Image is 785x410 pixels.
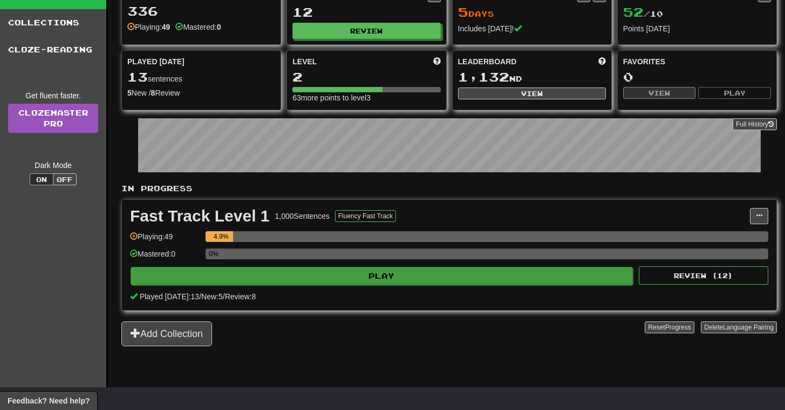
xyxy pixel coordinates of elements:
button: Add Collection [121,321,212,346]
button: Full History [733,118,777,130]
span: Open feedback widget [8,395,90,406]
div: sentences [127,70,275,84]
strong: 8 [151,89,155,97]
div: Mastered: 0 [130,248,200,266]
div: 336 [127,4,275,18]
span: Language Pairing [723,324,774,331]
div: Dark Mode [8,160,98,171]
div: Mastered: [175,22,221,32]
button: Review (12) [639,266,768,285]
span: 1,132 [458,69,509,84]
a: ClozemasterPro [8,104,98,133]
strong: 49 [162,23,170,31]
strong: 0 [217,23,221,31]
div: New / Review [127,88,275,98]
span: This week in points, UTC [598,56,606,67]
div: Points [DATE] [623,23,771,34]
span: / 10 [623,9,663,18]
button: Fluency Fast Track [335,210,396,222]
span: Score more points to level up [433,56,441,67]
span: 52 [623,4,644,19]
button: View [623,87,696,99]
span: 5 [458,4,468,19]
div: Day s [458,5,606,19]
span: Progress [665,324,691,331]
div: 12 [292,5,440,19]
div: Fast Track Level 1 [130,208,270,224]
div: Favorites [623,56,771,67]
button: View [458,88,606,99]
span: Review: 8 [225,292,256,301]
span: Played [DATE] [127,56,185,67]
button: ResetProgress [645,321,694,333]
div: 0 [623,70,771,84]
div: Includes [DATE]! [458,23,606,34]
div: nd [458,70,606,84]
button: Off [53,173,77,185]
button: DeleteLanguage Pairing [701,321,777,333]
span: / [199,292,201,301]
div: Get fluent faster. [8,90,98,101]
div: 2 [292,70,440,84]
p: In Progress [121,183,777,194]
span: Level [292,56,317,67]
span: New: 5 [201,292,223,301]
button: Play [131,267,633,285]
div: Playing: [127,22,170,32]
span: 13 [127,69,148,84]
button: On [30,173,53,185]
span: / [223,292,225,301]
button: Review [292,23,440,39]
span: Leaderboard [458,56,517,67]
div: Playing: 49 [130,231,200,249]
strong: 5 [127,89,132,97]
div: 4.9% [209,231,233,242]
div: 1,000 Sentences [275,211,330,221]
span: Played [DATE]: 13 [140,292,199,301]
button: Play [698,87,771,99]
div: 63 more points to level 3 [292,92,440,103]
